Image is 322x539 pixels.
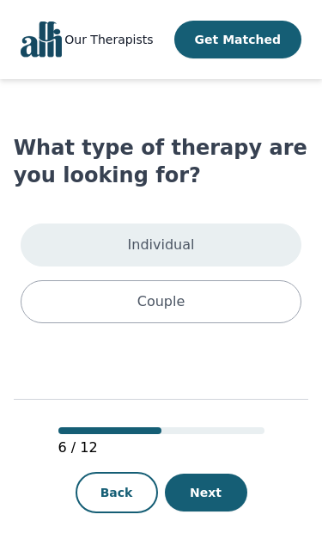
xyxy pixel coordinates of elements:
[64,29,153,50] a: Our Therapists
[165,474,247,511] button: Next
[64,33,153,46] span: Our Therapists
[128,235,195,255] p: Individual
[14,134,309,189] h1: What type of therapy are you looking for?
[76,472,158,513] button: Back
[21,21,62,58] img: alli logo
[58,438,264,458] p: 6 / 12
[174,21,301,58] button: Get Matched
[137,291,185,312] p: Couple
